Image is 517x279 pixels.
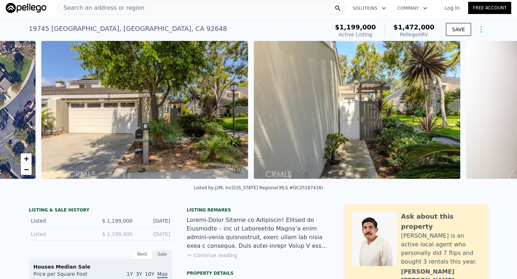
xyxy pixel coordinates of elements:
div: LISTING & SALE HISTORY [29,207,172,214]
span: 3Y [136,271,142,277]
span: $ 1,199,000 [102,231,132,237]
div: Sale [152,250,172,259]
img: Sale: 167510984 Parcel: 63880439 [41,41,248,179]
span: − [24,165,29,174]
span: 10Y [145,271,154,277]
div: Listed [31,231,95,238]
a: Zoom in [21,153,32,164]
div: Pellego ARV [393,31,434,38]
div: Listed [31,217,95,224]
button: Continue reading [187,252,237,259]
button: Solutions [347,2,392,15]
span: Search an address or region [58,4,144,12]
div: Houses Median Sale [33,263,168,270]
a: Log In [436,4,468,11]
div: Listing remarks [187,207,330,213]
a: Zoom out [21,164,32,175]
span: + [24,154,29,163]
span: Max [157,271,168,278]
span: $ 1,199,000 [102,218,132,224]
span: 1Y [127,271,133,277]
img: Pellego [6,3,46,13]
div: Property details [187,270,330,276]
a: Free Account [468,2,511,14]
img: Sale: 167510984 Parcel: 63880439 [254,41,461,179]
div: [PERSON_NAME] is an active local agent who personally did 7 flips and bought 3 rentals this year. [401,232,481,266]
button: SAVE [446,23,471,36]
button: Company [392,2,433,15]
div: 19745 [GEOGRAPHIC_DATA] , [GEOGRAPHIC_DATA] , CA 92648 [29,24,227,34]
div: Rent [132,250,152,259]
div: Listed by J2M, Inc ([US_STATE] Regional MLS #OC25187418) [194,185,323,190]
div: [DATE] [138,217,170,224]
button: Show Options [474,22,488,37]
div: Loremi-Dolor Sitame co Adipiscin! Elitsed do Eiusmodte – inc ut Laboreetdo Magna’a enim admini-ve... [187,216,330,250]
div: Ask about this property [401,211,481,232]
span: Active Listing [339,32,372,37]
div: [DATE] [138,231,170,238]
span: $1,472,000 [393,23,434,31]
span: $1,199,000 [335,23,376,31]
